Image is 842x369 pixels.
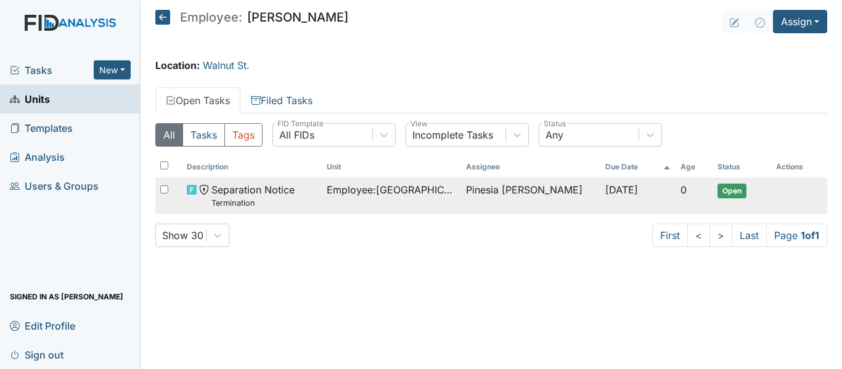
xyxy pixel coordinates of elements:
a: > [709,224,732,247]
div: Open Tasks [155,123,827,247]
button: Assign [773,10,827,33]
span: Separation Notice Termination [211,182,295,209]
div: Incomplete Tasks [412,128,493,142]
span: Open [717,184,746,198]
button: All [155,123,183,147]
th: Assignee [461,156,600,177]
button: New [94,60,131,79]
a: Last [732,224,767,247]
div: All FIDs [279,128,314,142]
span: Templates [10,118,73,137]
div: Type filter [155,123,263,147]
th: Toggle SortBy [182,156,321,177]
th: Toggle SortBy [600,156,676,177]
a: < [687,224,710,247]
th: Toggle SortBy [322,156,461,177]
td: Pinesia [PERSON_NAME] [461,177,600,214]
span: Units [10,89,50,108]
button: Tags [224,123,263,147]
span: Page [766,224,827,247]
th: Toggle SortBy [676,156,713,177]
strong: Location: [155,59,200,71]
span: Signed in as [PERSON_NAME] [10,287,123,306]
span: 0 [681,184,687,196]
small: Termination [211,197,295,209]
th: Actions [771,156,827,177]
nav: task-pagination [652,224,827,247]
span: Sign out [10,345,63,364]
span: Analysis [10,147,65,166]
a: First [652,224,688,247]
span: Edit Profile [10,316,75,335]
a: Walnut St. [203,59,250,71]
input: Toggle All Rows Selected [160,161,168,169]
span: [DATE] [605,184,638,196]
button: Tasks [182,123,225,147]
span: Users & Groups [10,176,99,195]
div: Show 30 [162,228,203,243]
span: Employee: [180,11,242,23]
strong: 1 of 1 [801,229,819,241]
a: Tasks [10,63,94,78]
div: Any [546,128,563,142]
a: Filed Tasks [240,87,323,113]
span: Employee : [GEOGRAPHIC_DATA][PERSON_NAME] [327,182,456,197]
a: Open Tasks [155,87,240,113]
th: Toggle SortBy [713,156,771,177]
h5: [PERSON_NAME] [155,10,348,25]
